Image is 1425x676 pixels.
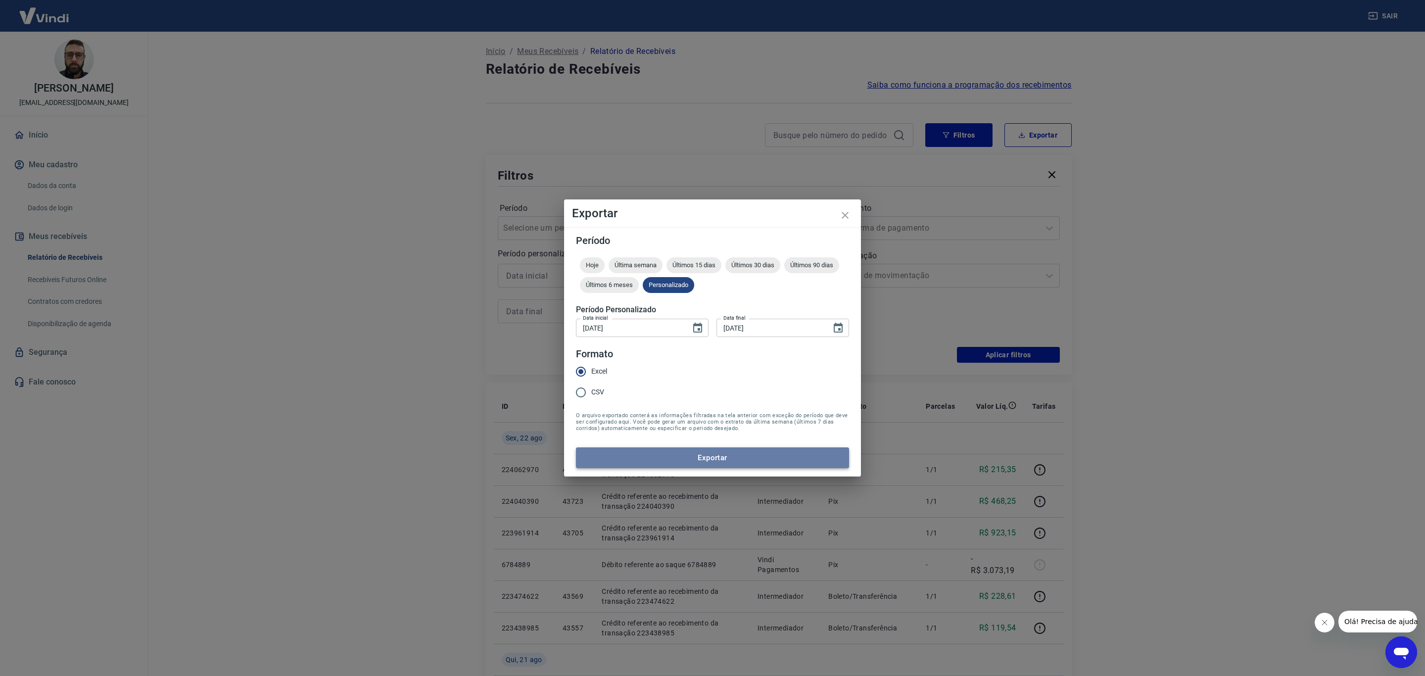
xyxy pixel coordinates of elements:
label: Data inicial [583,314,608,322]
h5: Período [576,236,849,245]
span: CSV [591,387,604,397]
span: Hoje [580,261,605,269]
legend: Formato [576,347,613,361]
span: Últimos 15 dias [666,261,721,269]
div: Últimos 15 dias [666,257,721,273]
span: O arquivo exportado conterá as informações filtradas na tela anterior com exceção do período que ... [576,412,849,432]
div: Personalizado [643,277,694,293]
button: Exportar [576,447,849,468]
span: Olá! Precisa de ajuda? [6,7,83,15]
h5: Período Personalizado [576,305,849,315]
h4: Exportar [572,207,853,219]
span: Últimos 6 meses [580,281,639,289]
input: DD/MM/YYYY [576,319,684,337]
iframe: Fechar mensagem [1315,613,1334,632]
button: close [833,203,857,227]
div: Última semana [609,257,663,273]
button: Choose date, selected date is 21 de ago de 2025 [688,318,708,338]
iframe: Mensagem da empresa [1338,611,1417,632]
button: Choose date, selected date is 21 de ago de 2025 [828,318,848,338]
iframe: Botão para abrir a janela de mensagens [1385,636,1417,668]
div: Hoje [580,257,605,273]
span: Personalizado [643,281,694,289]
span: Últimos 90 dias [784,261,839,269]
span: Excel [591,366,607,377]
span: Última semana [609,261,663,269]
input: DD/MM/YYYY [716,319,824,337]
div: Últimos 6 meses [580,277,639,293]
label: Data final [723,314,746,322]
div: Últimos 90 dias [784,257,839,273]
span: Últimos 30 dias [725,261,780,269]
div: Últimos 30 dias [725,257,780,273]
